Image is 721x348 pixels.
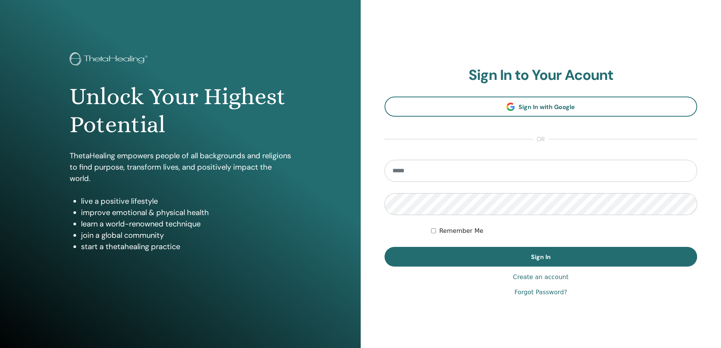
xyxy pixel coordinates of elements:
a: Create an account [513,273,568,282]
span: Sign In [531,253,551,261]
label: Remember Me [439,226,483,236]
span: or [533,135,549,144]
a: Sign In with Google [385,97,698,117]
li: learn a world-renowned technique [81,218,291,229]
li: improve emotional & physical health [81,207,291,218]
li: start a thetahealing practice [81,241,291,252]
div: Keep me authenticated indefinitely or until I manually logout [431,226,697,236]
button: Sign In [385,247,698,267]
h2: Sign In to Your Acount [385,67,698,84]
span: Sign In with Google [519,103,575,111]
li: join a global community [81,229,291,241]
a: Forgot Password? [514,288,567,297]
h1: Unlock Your Highest Potential [70,83,291,139]
li: live a positive lifestyle [81,195,291,207]
p: ThetaHealing empowers people of all backgrounds and religions to find purpose, transform lives, a... [70,150,291,184]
